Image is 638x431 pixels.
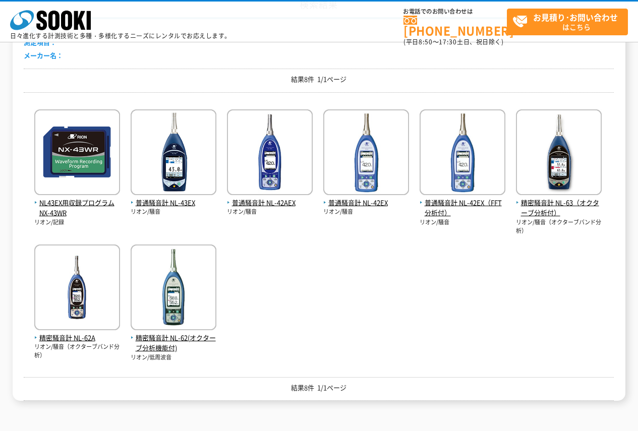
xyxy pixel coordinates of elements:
span: 普通騒音計 NL-42EX [323,198,409,208]
p: リオン/騒音（オクターブバンド分析） [516,218,602,235]
span: 普通騒音計 NL-43EX [131,198,216,208]
span: 17:30 [439,37,457,46]
img: NL-42AEX [227,109,313,198]
span: お電話でのお問い合わせは [403,9,507,15]
img: NX-43WR [34,109,120,198]
span: (平日 ～ 土日、祝日除く) [403,37,503,46]
span: 精密騒音計 NL-62(オクターブ分析機能付) [131,333,216,354]
img: NL-63（オクターブ分析付） [516,109,602,198]
a: [PHONE_NUMBER] [403,16,507,36]
p: 日々進化する計測技術と多種・多様化するニーズにレンタルでお応えします。 [10,33,231,39]
p: 結果8件 1/1ページ [24,383,614,393]
a: お見積り･お問い合わせはこちら [507,9,628,35]
p: リオン/騒音 [420,218,505,227]
strong: お見積り･お問い合わせ [533,11,618,23]
img: NL-42EX [323,109,409,198]
img: NL-43EX [131,109,216,198]
a: 精密騒音計 NL-62(オクターブ分析機能付) [131,322,216,353]
p: リオン/騒音 [131,208,216,216]
a: 普通騒音計 NL-42AEX [227,187,313,208]
span: 8:50 [419,37,433,46]
img: NL-62(オクターブ分析機能付) [131,244,216,333]
img: NL-42EX（FFT分析付） [420,109,505,198]
span: メーカー名： [24,50,63,60]
a: 普通騒音計 NL-42EX [323,187,409,208]
a: 精密騒音計 NL-63（オクターブ分析付） [516,187,602,218]
a: 精密騒音計 NL-62A [34,322,120,343]
p: リオン/記録 [34,218,120,227]
span: はこちら [512,9,627,34]
a: 普通騒音計 NL-43EX [131,187,216,208]
span: NL43EX用収録プログラム NX-43WR [34,198,120,219]
span: 普通騒音計 NL-42AEX [227,198,313,208]
p: リオン/低周波音 [131,353,216,362]
p: リオン/騒音 [227,208,313,216]
span: 精密騒音計 NL-63（オクターブ分析付） [516,198,602,219]
p: リオン/騒音 [323,208,409,216]
p: リオン/騒音（オクターブバンド分析） [34,343,120,359]
span: 精密騒音計 NL-62A [34,333,120,343]
a: 普通騒音計 NL-42EX（FFT分析付） [420,187,505,218]
img: NL-62A [34,244,120,333]
p: 結果8件 1/1ページ [24,74,614,85]
a: NL43EX用収録プログラム NX-43WR [34,187,120,218]
span: 普通騒音計 NL-42EX（FFT分析付） [420,198,505,219]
